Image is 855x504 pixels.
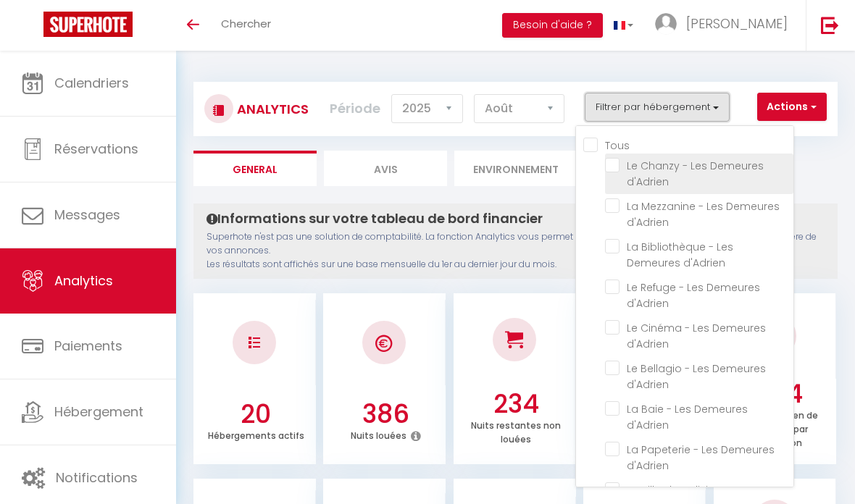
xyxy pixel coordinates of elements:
img: logout [821,16,839,34]
span: Le Cinéma - Les Demeures d'Adrien [627,321,766,351]
button: Ouvrir le widget de chat LiveChat [12,6,55,49]
span: Le Bellagio - Les Demeures d'Adrien [627,361,766,392]
span: [PERSON_NAME] [686,14,788,33]
span: La Mezzanine - Les Demeures d'Adrien [627,199,780,230]
span: Chercher [221,16,271,31]
span: La Papeterie - Les Demeures d'Adrien [627,442,775,473]
span: La Baie - Les Demeures d'Adrien [627,402,748,432]
span: Le Chanzy - Les Demeures d'Adrien [627,159,764,189]
img: ... [655,13,677,35]
img: Super Booking [43,12,133,37]
button: Besoin d'aide ? [502,13,603,38]
span: Le Refuge - Les Demeures d'Adrien [627,280,760,311]
span: La Bibliothèque - Les Demeures d'Adrien [627,240,733,270]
